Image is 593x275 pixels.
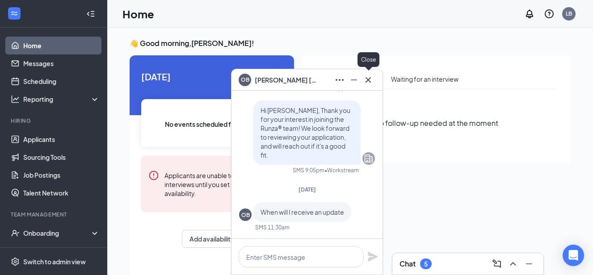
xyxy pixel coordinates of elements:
[508,258,518,269] svg: ChevronUp
[23,130,100,148] a: Applicants
[23,72,100,90] a: Scheduling
[255,75,317,85] span: [PERSON_NAME] [PERSON_NAME]
[23,242,100,260] a: Team
[11,211,98,218] div: Team Management
[334,75,345,85] svg: Ellipses
[361,73,375,87] button: Cross
[347,73,361,87] button: Minimize
[23,229,92,237] div: Onboarding
[492,258,502,269] svg: ComposeMessage
[11,229,20,237] svg: UserCheck
[299,186,316,193] span: [DATE]
[367,251,378,262] svg: Plane
[400,259,416,269] h3: Chat
[23,95,100,104] div: Reporting
[391,74,458,84] div: Waiting for an interview
[363,153,374,164] svg: Company
[357,52,379,67] div: Close
[522,257,536,271] button: Minimize
[524,8,535,19] svg: Notifications
[182,230,242,248] button: Add availability
[241,211,250,219] div: OB
[524,258,534,269] svg: Minimize
[332,73,347,87] button: Ellipses
[11,257,20,266] svg: Settings
[23,37,100,54] a: Home
[261,208,344,216] span: When will I receive an update
[11,95,20,104] svg: Analysis
[490,257,504,271] button: ComposeMessage
[563,245,584,266] div: Open Intercom Messenger
[544,8,555,19] svg: QuestionInfo
[374,117,498,129] span: No follow-up needed at the moment
[506,257,520,271] button: ChevronUp
[349,75,359,85] svg: Minimize
[165,119,259,129] span: No events scheduled for [DATE] .
[261,106,350,159] span: Hi [PERSON_NAME], Thank you for your interest in joining the Runza® team! We look forward to revi...
[122,6,154,21] h1: Home
[141,70,282,83] span: [DATE]
[86,9,95,18] svg: Collapse
[164,170,275,198] div: Applicants are unable to schedule interviews until you set up your availability.
[11,117,98,125] div: Hiring
[566,10,572,17] div: LB
[10,9,19,18] svg: WorkstreamLogo
[23,166,100,184] a: Job Postings
[148,170,159,181] svg: Error
[130,38,571,48] h3: 👋 Good morning, [PERSON_NAME] !
[255,224,290,231] div: SMS 11:30am
[23,257,86,266] div: Switch to admin view
[23,148,100,166] a: Sourcing Tools
[424,260,428,268] div: 5
[363,75,374,85] svg: Cross
[293,167,324,174] div: SMS 9:05pm
[23,54,100,72] a: Messages
[23,184,100,202] a: Talent Network
[324,167,359,174] span: • Workstream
